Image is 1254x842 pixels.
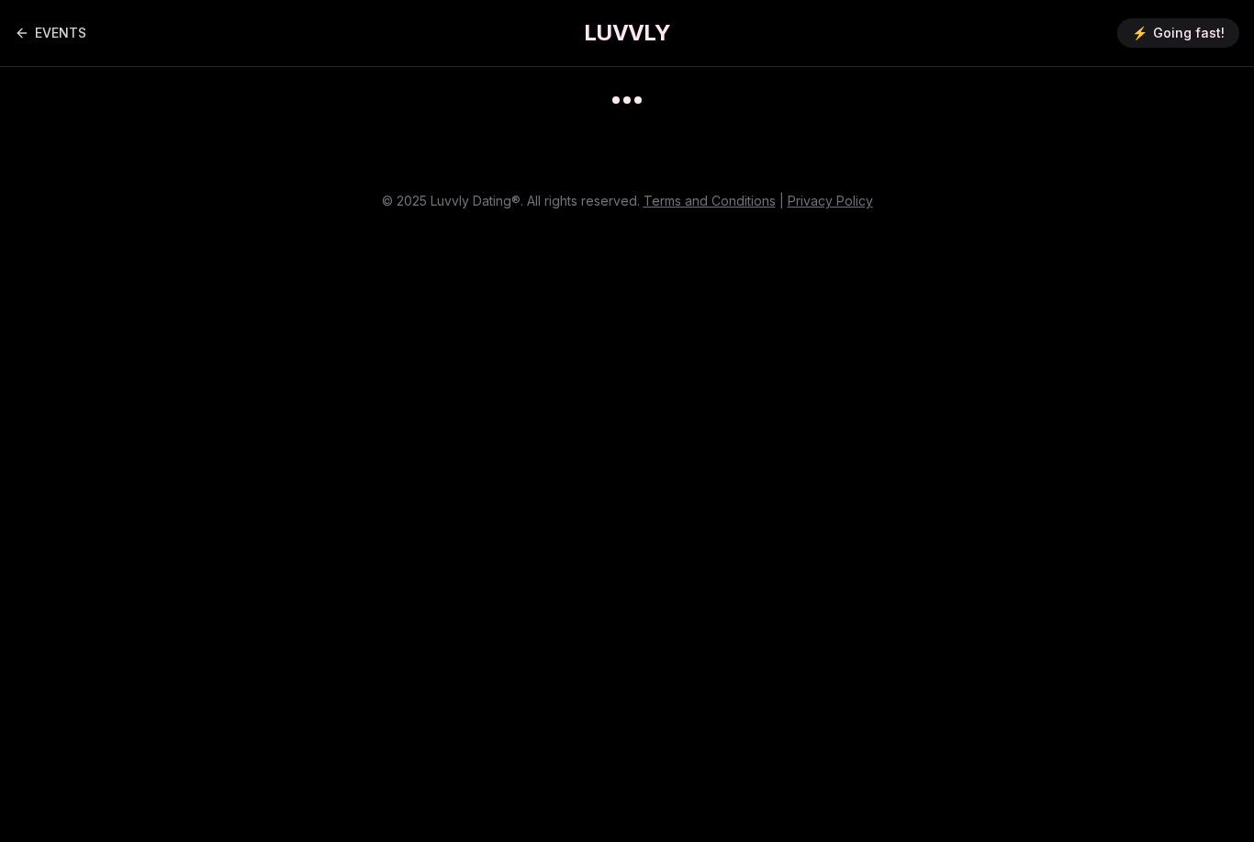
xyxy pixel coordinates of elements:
span: Going fast! [1153,24,1225,42]
span: | [779,193,784,208]
a: Back to events [15,15,86,51]
a: Terms and Conditions [644,193,776,208]
span: ⚡️ [1132,24,1148,42]
a: LUVVLY [584,18,670,48]
a: Privacy Policy [788,193,873,208]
